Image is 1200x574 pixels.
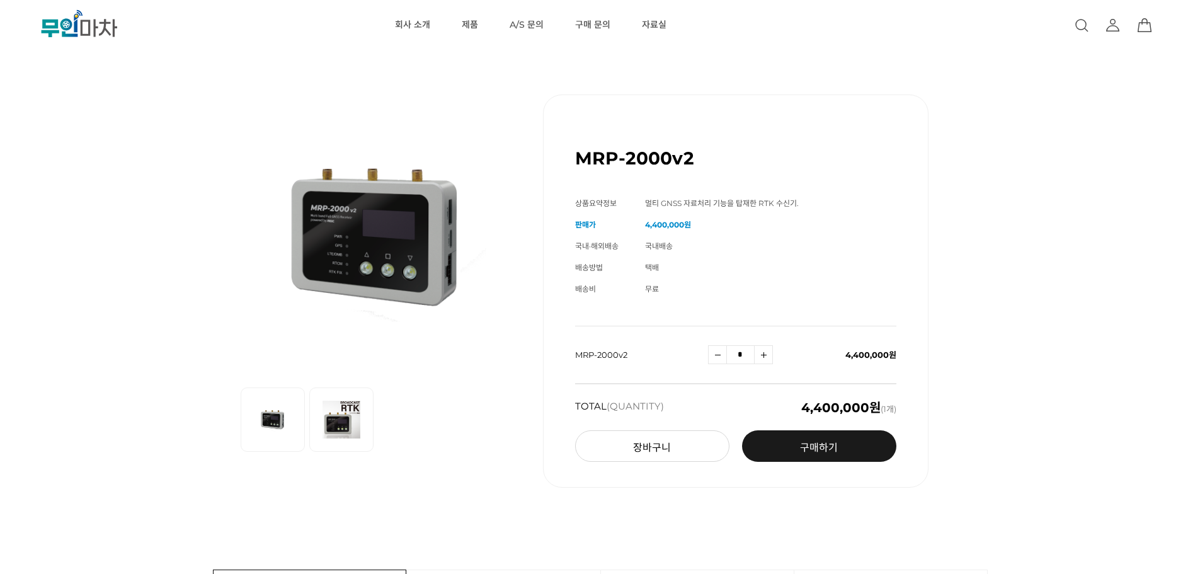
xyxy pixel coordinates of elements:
a: 구매하기 [742,430,896,462]
span: 배송비 [575,284,596,294]
span: 무료 [645,284,659,294]
span: 국내·해외배송 [575,241,619,251]
h1: MRP-2000v2 [575,147,694,169]
span: 택배 [645,263,659,272]
a: 수량감소 [708,345,727,364]
td: MRP-2000v2 [575,326,708,384]
img: MRP-2000v2 [241,95,511,372]
span: (QUANTITY) [607,400,664,412]
span: 배송방법 [575,263,603,272]
a: 수량증가 [754,345,773,364]
span: 멀티 GNSS 자료처리 기능을 탑재한 RTK 수신기. [645,198,799,208]
span: 국내배송 [645,241,673,251]
strong: 4,400,000원 [645,220,691,229]
span: 판매가 [575,220,596,229]
span: 상품요약정보 [575,198,617,208]
span: (1개) [801,401,896,414]
button: 장바구니 [575,430,729,462]
strong: TOTAL [575,401,664,414]
span: 4,400,000원 [845,350,896,360]
span: 구매하기 [800,442,838,454]
em: 4,400,000원 [801,400,881,415]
